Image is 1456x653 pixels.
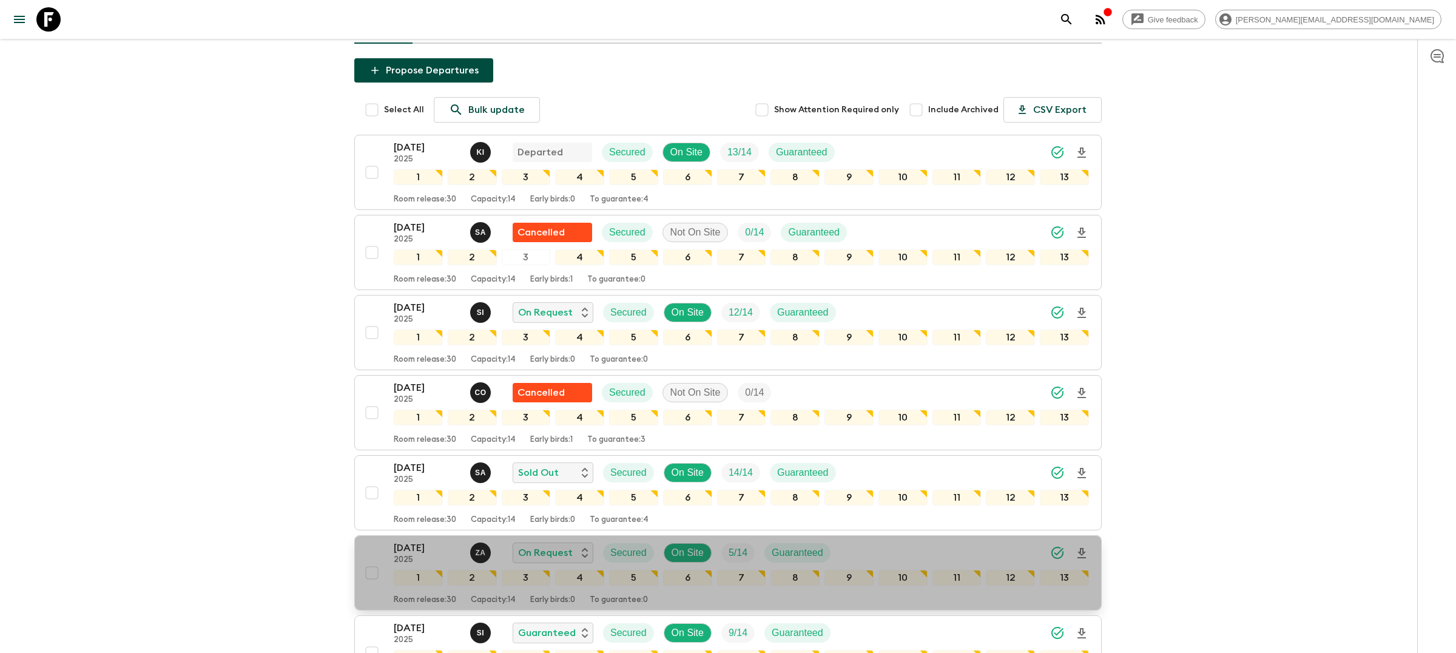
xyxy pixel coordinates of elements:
div: 13 [1040,330,1089,345]
p: [DATE] [394,381,460,395]
p: Guaranteed [776,145,827,160]
div: Not On Site [662,223,729,242]
p: Guaranteed [777,465,829,480]
svg: Download Onboarding [1074,146,1089,160]
div: 2 [448,410,497,425]
p: 5 / 14 [729,546,747,560]
p: On Request [518,546,573,560]
button: search adventures [1054,7,1079,32]
div: 3 [502,570,551,586]
div: 3 [502,330,551,345]
div: 10 [878,410,928,425]
div: 12 [986,330,1035,345]
div: Flash Pack cancellation [513,383,592,402]
div: 9 [824,249,874,265]
span: Samir Achahri [470,466,493,476]
div: 8 [770,570,820,586]
div: 4 [555,330,604,345]
svg: Download Onboarding [1074,306,1089,320]
div: Secured [602,143,653,162]
p: Guaranteed [777,305,829,320]
p: [DATE] [394,220,460,235]
div: 5 [609,410,658,425]
div: 1 [394,570,443,586]
div: 7 [717,330,766,345]
div: Trip Fill [721,543,755,563]
div: Secured [603,623,654,643]
div: 7 [717,410,766,425]
div: 10 [878,490,928,506]
div: 2 [448,490,497,506]
p: To guarantee: 3 [587,435,645,445]
p: Capacity: 14 [471,355,516,365]
div: 13 [1040,169,1089,185]
div: 12 [986,249,1035,265]
p: Bulk update [468,103,525,117]
p: S I [477,308,485,317]
p: 13 / 14 [727,145,752,160]
p: On Site [672,546,704,560]
div: Secured [602,383,653,402]
div: On Site [662,143,710,162]
p: [DATE] [394,461,460,475]
div: Secured [603,543,654,563]
p: [DATE] [394,621,460,635]
div: Flash Pack cancellation [513,223,592,242]
p: Capacity: 14 [471,595,516,605]
span: Give feedback [1141,15,1205,24]
div: 2 [448,169,497,185]
div: 6 [663,410,712,425]
p: Guaranteed [772,626,823,640]
p: [DATE] [394,140,460,155]
a: Bulk update [434,97,540,123]
p: Secured [610,626,647,640]
div: 6 [663,570,712,586]
div: 1 [394,410,443,425]
div: 12 [986,490,1035,506]
svg: Download Onboarding [1074,626,1089,641]
div: 11 [932,249,982,265]
p: Capacity: 14 [471,435,516,445]
p: Departed [517,145,563,160]
svg: Synced Successfully [1050,225,1065,240]
button: CSV Export [1003,97,1102,123]
div: 4 [555,490,604,506]
svg: Synced Successfully [1050,465,1065,480]
span: Khaled Ingrioui [470,146,493,155]
p: Secured [610,546,647,560]
p: On Site [672,626,704,640]
p: Early birds: 0 [530,595,575,605]
div: 8 [770,410,820,425]
p: Room release: 30 [394,355,456,365]
div: 13 [1040,249,1089,265]
div: 7 [717,169,766,185]
div: 1 [394,169,443,185]
p: Secured [610,465,647,480]
button: SA [470,222,493,243]
div: [PERSON_NAME][EMAIL_ADDRESS][DOMAIN_NAME] [1215,10,1441,29]
button: [DATE]2025Samir AchahriFlash Pack cancellationSecuredNot On SiteTrip FillGuaranteed12345678910111... [354,215,1102,290]
svg: Synced Successfully [1050,145,1065,160]
div: 9 [824,490,874,506]
div: 6 [663,249,712,265]
p: 2025 [394,395,460,405]
button: SI [470,623,493,643]
p: 2025 [394,235,460,245]
button: Propose Departures [354,58,493,83]
svg: Synced Successfully [1050,385,1065,400]
div: 6 [663,330,712,345]
div: 8 [770,169,820,185]
div: 9 [824,169,874,185]
div: 4 [555,169,604,185]
div: 5 [609,570,658,586]
div: Secured [602,223,653,242]
div: 13 [1040,490,1089,506]
p: 2025 [394,635,460,645]
div: Trip Fill [721,463,760,482]
div: 4 [555,249,604,265]
div: 12 [986,410,1035,425]
p: Secured [610,305,647,320]
div: 12 [986,570,1035,586]
div: 5 [609,330,658,345]
p: Cancelled [517,385,565,400]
